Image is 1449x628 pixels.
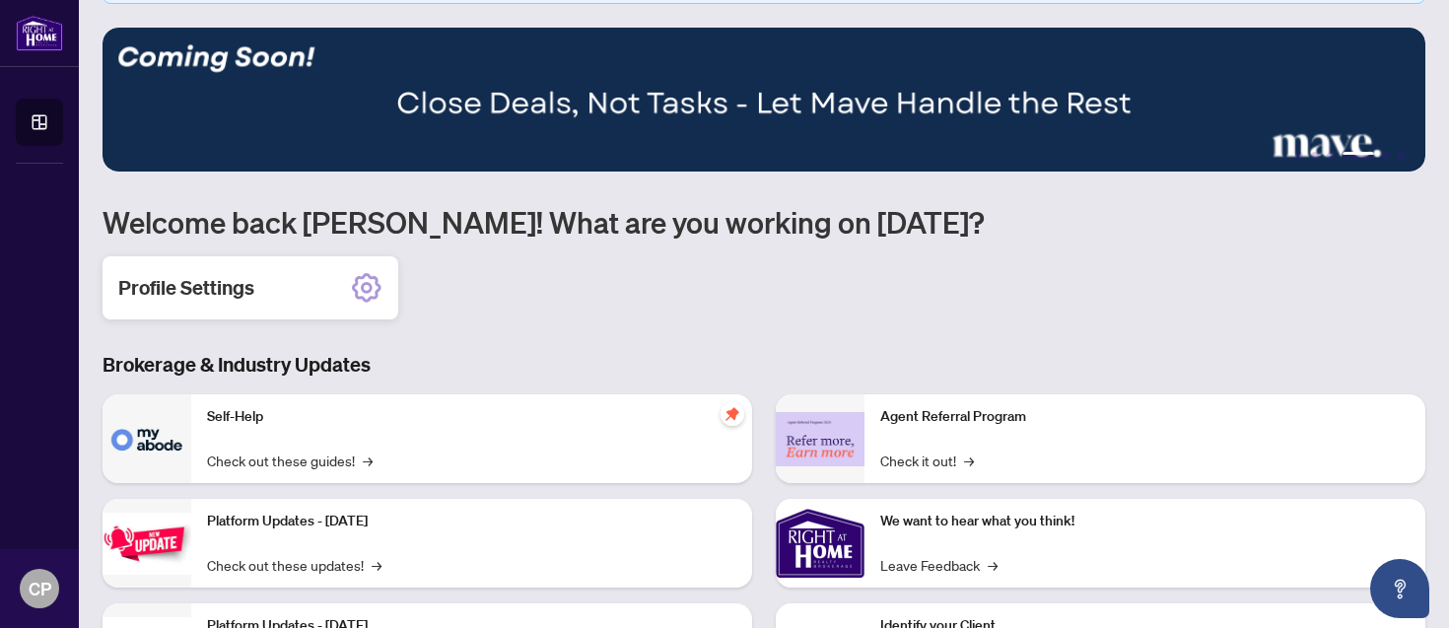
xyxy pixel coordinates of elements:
[1327,152,1335,160] button: 3
[207,511,736,532] p: Platform Updates - [DATE]
[118,274,254,302] h2: Profile Settings
[1295,152,1303,160] button: 1
[103,513,191,575] img: Platform Updates - July 21, 2025
[29,575,51,602] span: CP
[1398,152,1406,160] button: 6
[1311,152,1319,160] button: 2
[103,28,1425,172] img: Slide 3
[372,554,381,576] span: →
[721,402,744,426] span: pushpin
[1370,559,1429,618] button: Open asap
[1343,152,1374,160] button: 4
[103,203,1425,241] h1: Welcome back [PERSON_NAME]! What are you working on [DATE]?
[103,351,1425,379] h3: Brokerage & Industry Updates
[880,406,1410,428] p: Agent Referral Program
[1382,152,1390,160] button: 5
[880,511,1410,532] p: We want to hear what you think!
[207,554,381,576] a: Check out these updates!→
[363,450,373,471] span: →
[776,499,864,588] img: We want to hear what you think!
[207,406,736,428] p: Self-Help
[207,450,373,471] a: Check out these guides!→
[103,394,191,483] img: Self-Help
[964,450,974,471] span: →
[16,15,63,51] img: logo
[880,450,974,471] a: Check it out!→
[880,554,998,576] a: Leave Feedback→
[776,412,864,466] img: Agent Referral Program
[988,554,998,576] span: →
